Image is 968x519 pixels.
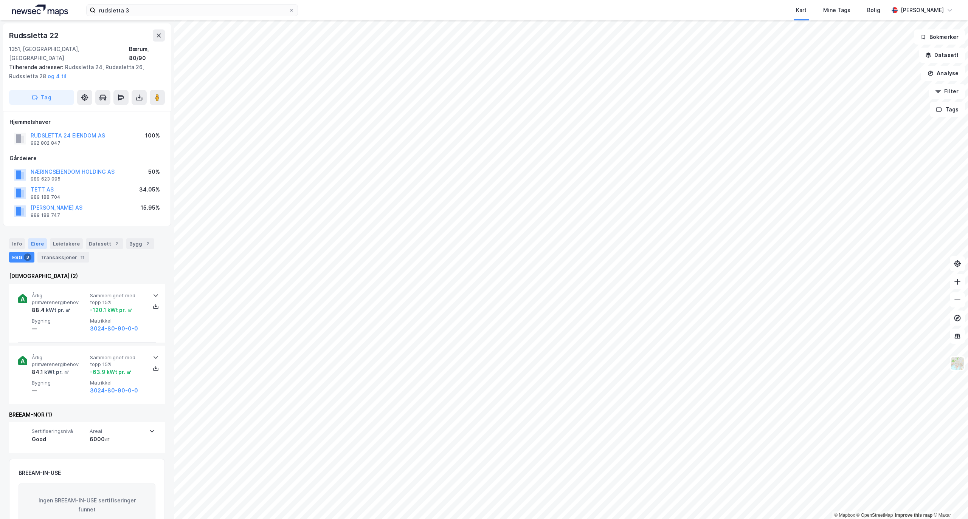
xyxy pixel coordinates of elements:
[19,468,61,477] div: BREEAM-IN-USE
[32,368,69,377] div: 84.1
[901,6,944,15] div: [PERSON_NAME]
[9,64,65,70] span: Tilhørende adresser:
[28,238,47,249] div: Eiere
[9,29,60,42] div: Rudssletta 22
[139,185,160,194] div: 34.05%
[32,428,87,434] span: Sertifiseringsnivå
[90,354,145,368] span: Sammenlignet med topp 15%
[9,154,164,163] div: Gårdeiere
[9,410,165,419] div: BREEAM-NOR (1)
[126,238,154,249] div: Bygg
[31,194,60,200] div: 989 188 704
[90,428,144,434] span: Areal
[148,167,160,176] div: 50%
[950,356,965,371] img: Z
[32,318,87,324] span: Bygning
[90,318,145,324] span: Matrikkel
[9,63,159,81] div: Rudssletta 24, Rudssletta 26, Rudssletta 28
[37,252,89,263] div: Transaksjoner
[930,102,965,117] button: Tags
[32,292,87,306] span: Årlig primærenergibehov
[145,131,160,140] div: 100%
[929,84,965,99] button: Filter
[43,368,69,377] div: kWt pr. ㎡
[86,238,123,249] div: Datasett
[90,380,145,386] span: Matrikkel
[32,386,87,395] div: —
[9,117,164,127] div: Hjemmelshaver
[90,292,145,306] span: Sammenlignet med topp 15%
[24,253,31,261] div: 3
[90,368,132,377] div: -63.9 kWt pr. ㎡
[141,203,160,212] div: 15.95%
[930,483,968,519] iframe: Chat Widget
[9,45,129,63] div: 1351, [GEOGRAPHIC_DATA], [GEOGRAPHIC_DATA]
[45,306,71,315] div: kWt pr. ㎡
[823,6,850,15] div: Mine Tags
[834,513,855,518] a: Mapbox
[9,252,34,263] div: ESG
[9,272,165,281] div: [DEMOGRAPHIC_DATA] (2)
[921,66,965,81] button: Analyse
[79,253,86,261] div: 11
[32,354,87,368] span: Årlig primærenergibehov
[32,324,87,333] div: —
[32,435,87,444] div: Good
[144,240,151,247] div: 2
[867,6,880,15] div: Bolig
[9,238,25,249] div: Info
[90,435,144,444] div: 6000㎡
[31,212,60,218] div: 989 188 747
[895,513,932,518] a: Improve this map
[9,90,74,105] button: Tag
[32,380,87,386] span: Bygning
[129,45,165,63] div: Bærum, 80/90
[31,140,60,146] div: 992 802 847
[90,324,138,333] button: 3024-80-90-0-0
[856,513,893,518] a: OpenStreetMap
[90,386,138,395] button: 3024-80-90-0-0
[96,5,289,16] input: Søk på adresse, matrikkel, gårdeiere, leietakere eller personer
[50,238,83,249] div: Leietakere
[12,5,68,16] img: logo.a4113a55bc3d86da70a041830d287a7e.svg
[919,48,965,63] button: Datasett
[32,306,71,315] div: 88.4
[90,306,132,315] div: -120.1 kWt pr. ㎡
[31,176,60,182] div: 989 623 095
[914,29,965,45] button: Bokmerker
[796,6,807,15] div: Kart
[113,240,120,247] div: 2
